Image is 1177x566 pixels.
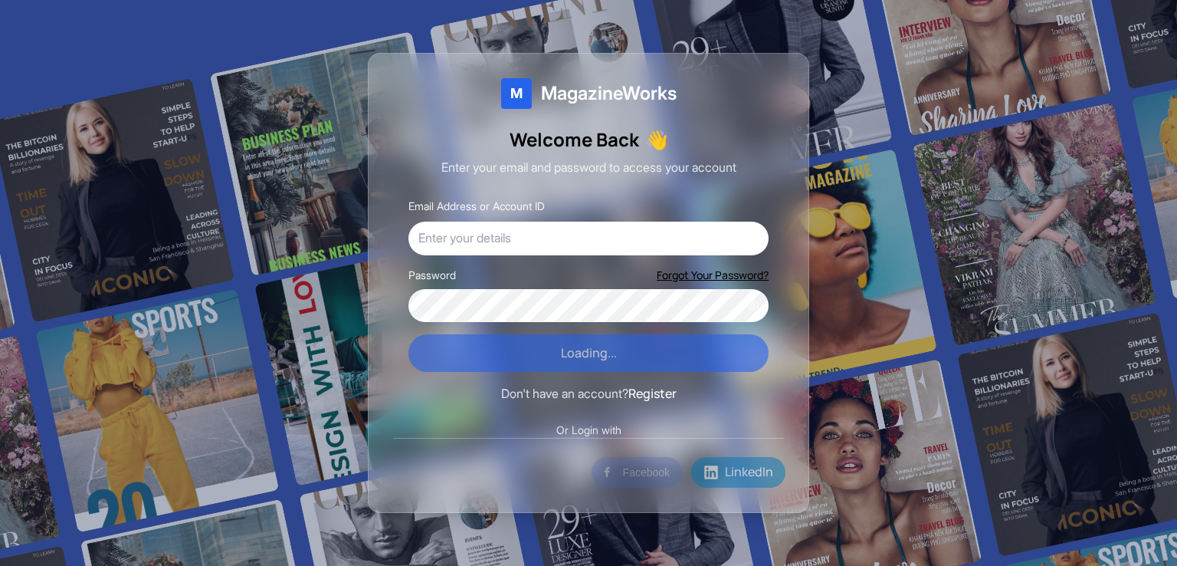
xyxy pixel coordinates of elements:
iframe: Sign in with Google Button [384,456,590,489]
button: Forgot Your Password? [657,268,769,283]
button: Show password [746,298,759,312]
h1: Welcome Back [393,127,784,152]
button: Facebook [592,457,682,488]
button: Loading... [408,334,769,373]
span: Waving hand [645,127,668,152]
span: Or Login with [547,423,631,438]
span: Don't have an account? [501,386,628,401]
button: Register [628,384,677,404]
p: Enter your email and password to access your account [393,158,784,178]
label: Email Address or Account ID [408,199,545,212]
input: Enter your details [408,222,769,255]
span: M [510,83,523,104]
button: LinkedIn [691,457,785,488]
label: Password [408,268,456,283]
span: LinkedIn [725,462,773,482]
span: MagazineWorks [541,81,677,106]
